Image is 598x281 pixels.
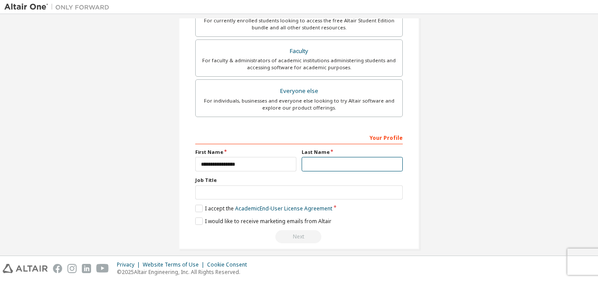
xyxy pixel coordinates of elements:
[201,45,397,57] div: Faculty
[195,130,403,144] div: Your Profile
[201,57,397,71] div: For faculty & administrators of academic institutions administering students and accessing softwa...
[53,264,62,273] img: facebook.svg
[195,205,332,212] label: I accept the
[4,3,114,11] img: Altair One
[201,17,397,31] div: For currently enrolled students looking to access the free Altair Student Edition bundle and all ...
[195,177,403,184] label: Job Title
[195,149,296,156] label: First Name
[235,205,332,212] a: Academic End-User License Agreement
[82,264,91,273] img: linkedin.svg
[117,268,252,276] p: © 2025 Altair Engineering, Inc. All Rights Reserved.
[201,85,397,97] div: Everyone else
[3,264,48,273] img: altair_logo.svg
[302,149,403,156] label: Last Name
[195,217,331,225] label: I would like to receive marketing emails from Altair
[96,264,109,273] img: youtube.svg
[67,264,77,273] img: instagram.svg
[201,97,397,111] div: For individuals, businesses and everyone else looking to try Altair software and explore our prod...
[195,230,403,243] div: Read and acccept EULA to continue
[143,261,207,268] div: Website Terms of Use
[207,261,252,268] div: Cookie Consent
[117,261,143,268] div: Privacy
